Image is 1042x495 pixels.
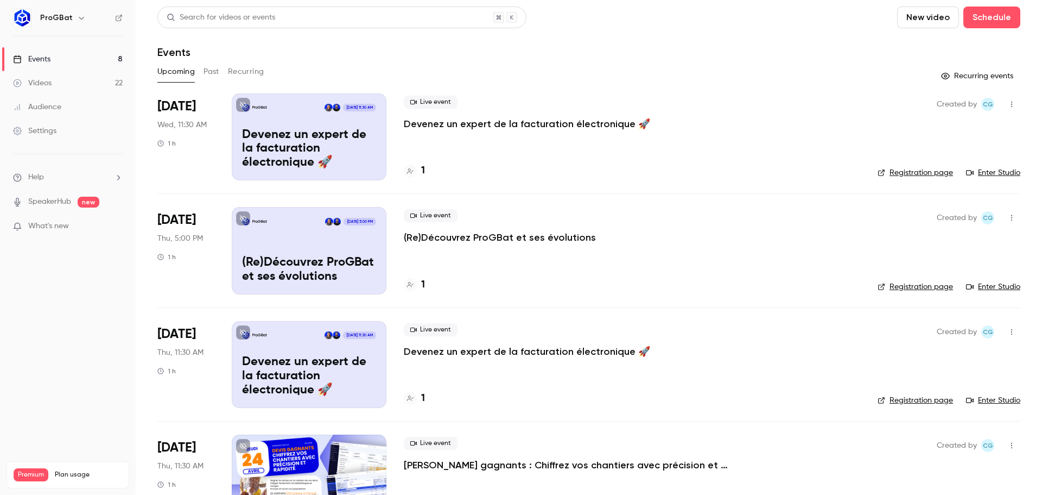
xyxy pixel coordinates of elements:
[404,391,425,406] a: 1
[404,96,458,109] span: Live event
[333,331,340,339] img: Charles Gallard
[937,98,977,111] span: Created by
[344,218,376,225] span: [DATE] 5:00 PM
[242,256,376,284] p: (Re)Découvrez ProGBat et ses évolutions
[28,172,44,183] span: Help
[343,104,376,111] span: [DATE] 11:30 AM
[110,222,123,231] iframe: Noticeable Trigger
[404,117,650,130] a: Devenez un expert de la facturation électronique 🚀
[878,395,953,406] a: Registration page
[421,164,425,178] h4: 1
[232,93,386,180] a: Devenez un expert de la facturation électronique 🚀ProGBatCharles GallardElodie Lecocq[DATE] 11:30...
[404,209,458,222] span: Live event
[157,347,204,358] span: Thu, 11:30 AM
[252,105,267,110] p: ProGBat
[157,63,195,80] button: Upcoming
[937,325,977,339] span: Created by
[157,439,196,456] span: [DATE]
[167,12,275,23] div: Search for videos or events
[333,104,340,111] img: Charles Gallard
[981,211,994,224] span: Charles Gallard
[897,7,959,28] button: New video
[157,480,176,489] div: 1 h
[14,9,31,27] img: ProGBat
[937,211,977,224] span: Created by
[157,325,196,343] span: [DATE]
[404,164,425,178] a: 1
[157,253,176,261] div: 1 h
[228,63,264,80] button: Recurring
[878,281,953,292] a: Registration page
[13,78,52,89] div: Videos
[157,120,207,130] span: Wed, 11:30 AM
[936,67,1020,85] button: Recurring events
[404,278,425,292] a: 1
[242,128,376,170] p: Devenez un expert de la facturation électronique 🚀
[333,218,341,225] img: Charles Gallard
[966,281,1020,292] a: Enter Studio
[878,167,953,178] a: Registration page
[325,104,332,111] img: Elodie Lecocq
[157,98,196,115] span: [DATE]
[983,211,993,224] span: CG
[421,278,425,292] h4: 1
[404,323,458,336] span: Live event
[157,367,176,375] div: 1 h
[78,197,99,208] span: new
[981,439,994,452] span: Charles Gallard
[981,325,994,339] span: Charles Gallard
[204,63,219,80] button: Past
[13,172,123,183] li: help-dropdown-opener
[157,207,214,294] div: Oct 2 Thu, 5:00 PM (Europe/Paris)
[13,102,61,112] div: Audience
[242,355,376,397] p: Devenez un expert de la facturation électronique 🚀
[983,325,993,339] span: CG
[157,46,190,59] h1: Events
[252,333,267,338] p: ProGBat
[325,218,333,225] img: Elodie Lecocq
[966,167,1020,178] a: Enter Studio
[157,461,204,472] span: Thu, 11:30 AM
[421,391,425,406] h4: 1
[404,231,596,244] a: (Re)Découvrez ProGBat et ses évolutions
[13,126,56,136] div: Settings
[232,207,386,294] a: (Re)Découvrez ProGBat et ses évolutionsProGBatCharles GallardElodie Lecocq[DATE] 5:00 PM(Re)Décou...
[937,439,977,452] span: Created by
[13,54,50,65] div: Events
[40,12,73,23] h6: ProGBat
[14,468,48,481] span: Premium
[963,7,1020,28] button: Schedule
[157,93,214,180] div: Sep 24 Wed, 11:30 AM (Europe/Paris)
[404,345,650,358] a: Devenez un expert de la facturation électronique 🚀
[28,196,71,208] a: SpeakerHub
[325,331,332,339] img: Elodie Lecocq
[966,395,1020,406] a: Enter Studio
[157,211,196,229] span: [DATE]
[343,331,376,339] span: [DATE] 11:30 AM
[983,98,993,111] span: CG
[983,439,993,452] span: CG
[28,221,69,232] span: What's new
[157,139,176,148] div: 1 h
[252,219,267,224] p: ProGBat
[55,471,122,479] span: Plan usage
[157,233,203,244] span: Thu, 5:00 PM
[404,459,729,472] a: [PERSON_NAME] gagnants : Chiffrez vos chantiers avec précision et rapidité
[981,98,994,111] span: Charles Gallard
[157,321,214,408] div: Oct 30 Thu, 11:30 AM (Europe/Paris)
[404,437,458,450] span: Live event
[232,321,386,408] a: Devenez un expert de la facturation électronique 🚀ProGBatCharles GallardElodie Lecocq[DATE] 11:30...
